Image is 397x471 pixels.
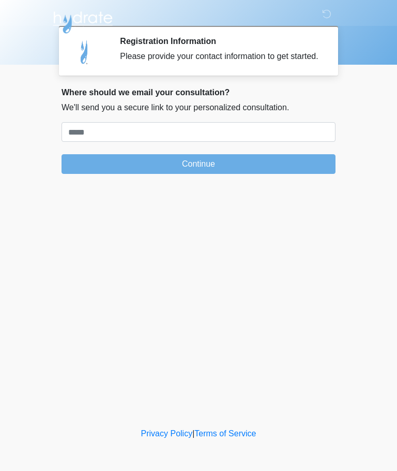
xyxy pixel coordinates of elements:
[120,50,320,63] div: Please provide your contact information to get started.
[62,154,335,174] button: Continue
[194,429,256,438] a: Terms of Service
[141,429,193,438] a: Privacy Policy
[62,101,335,114] p: We'll send you a secure link to your personalized consultation.
[62,87,335,97] h2: Where should we email your consultation?
[69,36,100,67] img: Agent Avatar
[51,8,114,34] img: Hydrate IV Bar - Arcadia Logo
[192,429,194,438] a: |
